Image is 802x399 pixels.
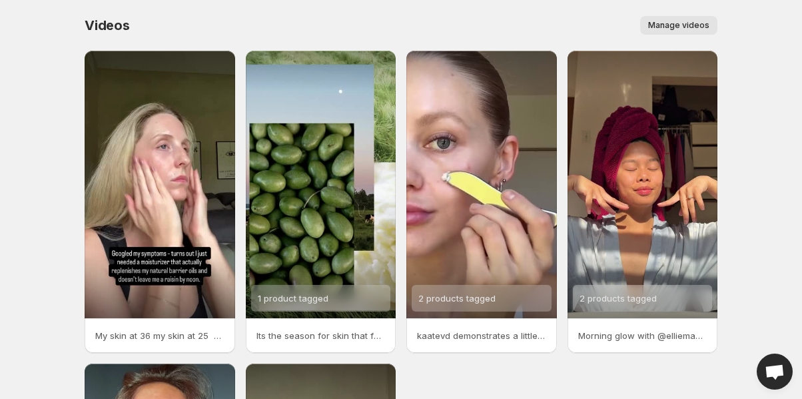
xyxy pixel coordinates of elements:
[578,329,707,342] p: Morning glow with @elliemaeden
[640,16,717,35] button: Manage videos
[258,293,328,304] span: 1 product tagged
[648,20,709,31] span: Manage videos
[85,17,130,33] span: Videos
[580,293,657,304] span: 2 products tagged
[95,329,224,342] p: My skin at 36 my skin at 25 The difference Lipids Ive always done the right thingsretinol SPF a c...
[256,329,386,342] p: Its the season for skin that feels like a vacationfresh free easy-going Even if youre stuck under...
[418,293,496,304] span: 2 products tagged
[757,354,793,390] div: Open chat
[417,329,546,342] p: kaatevd demonstrates a little Sueet Salve-ation goes a long way barrierrepair minimalroutines ski...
